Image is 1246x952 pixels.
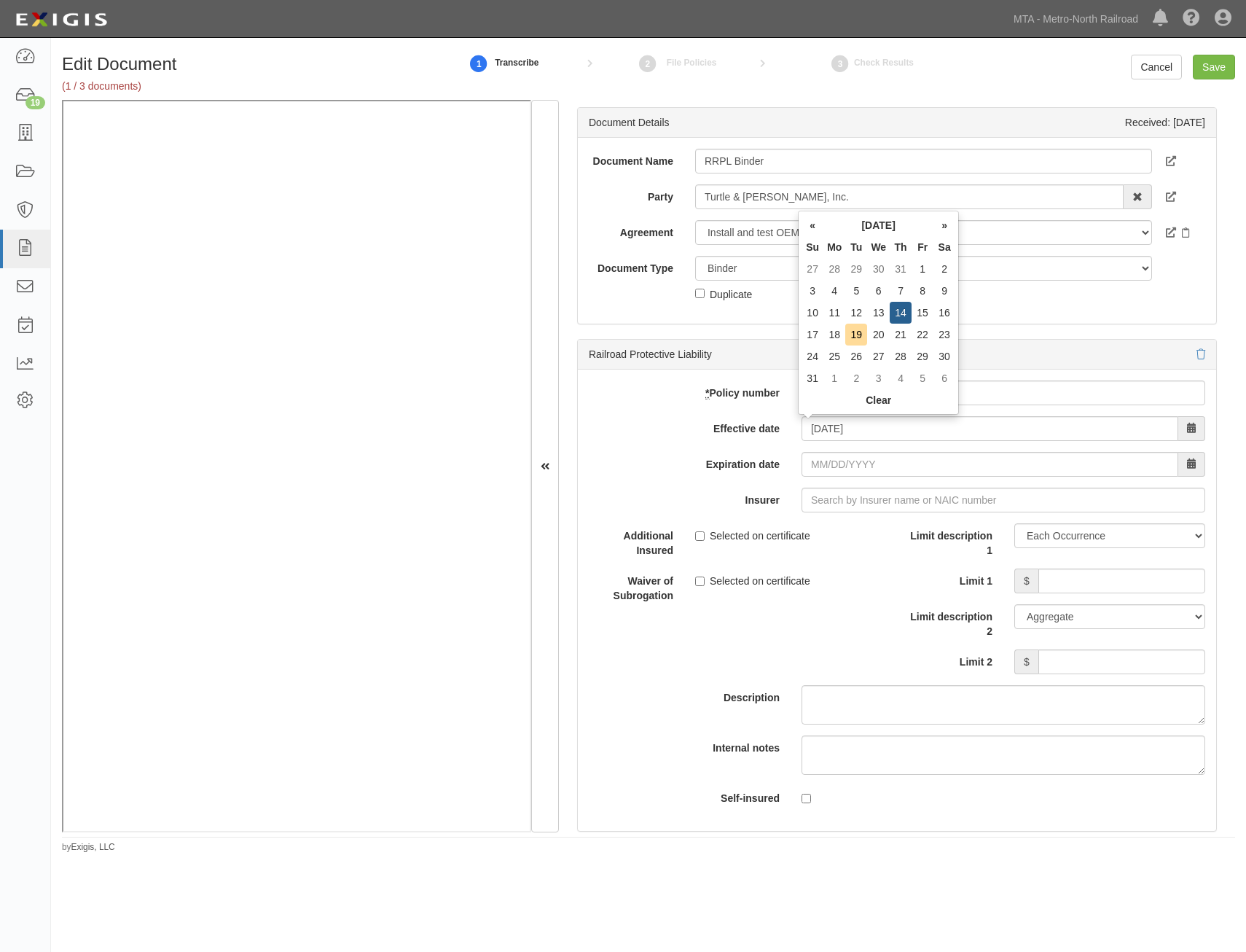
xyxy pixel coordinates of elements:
[912,280,933,302] td: 8
[867,346,890,367] td: 27
[897,523,1003,558] label: Limit description 1
[695,528,810,543] label: Selected on certificate
[867,367,890,389] td: 3
[845,280,867,302] td: 5
[845,258,867,280] td: 29
[912,236,933,258] th: Fr
[1196,348,1205,360] a: Delete policy
[71,842,115,852] a: Exigis, LLC
[802,324,823,346] td: 17
[823,258,845,280] td: 28
[933,302,955,324] td: 16
[589,347,712,362] div: Railroad Protective Liability
[890,258,912,280] td: 31
[867,236,890,258] th: We
[705,387,709,399] abbr: required
[1014,569,1038,593] span: $
[1166,225,1176,240] a: Open agreement
[1014,649,1038,674] span: $
[1193,55,1235,79] input: Save
[695,574,810,588] label: Selected on certificate
[867,302,890,324] td: 13
[578,569,684,603] label: Waiver of Subrogation
[578,149,684,168] label: Document Name
[897,569,1003,588] label: Limit 1
[495,58,538,68] small: Transcribe
[933,214,955,236] th: »
[578,381,791,400] label: Policy number
[589,115,670,130] div: Document Details
[845,302,867,324] td: 12
[1183,10,1200,28] i: Help Center - Complianz
[802,452,1178,477] input: MM/DD/YYYY
[823,346,845,367] td: 25
[695,531,705,541] input: Selected on certificate
[897,604,1003,639] label: Limit description 2
[468,55,490,73] strong: 1
[933,258,955,280] td: 2
[890,367,912,389] td: 4
[802,280,823,302] td: 3
[802,302,823,324] td: 10
[867,324,890,346] td: 20
[578,523,684,558] label: Additional Insured
[578,220,684,240] label: Agreement
[823,214,933,236] th: [DATE]
[802,389,955,411] th: Clear
[802,236,823,258] th: Su
[578,786,791,805] label: Self-insured
[802,346,823,367] td: 24
[62,841,115,854] small: by
[897,649,1003,669] label: Limit 2
[667,58,717,68] small: File Policies
[1166,154,1176,168] a: View
[912,324,933,346] td: 22
[1125,115,1205,130] div: Received: [DATE]
[890,236,912,258] th: Th
[933,346,955,367] td: 30
[933,324,955,346] td: 23
[1131,55,1182,79] a: Cancel
[845,324,867,346] td: 19
[578,184,684,204] label: Party
[26,96,45,109] div: 19
[823,367,845,389] td: 1
[829,47,851,79] a: Check Results
[1166,190,1176,204] a: Open Party
[912,258,933,280] td: 1
[933,367,955,389] td: 6
[823,324,845,346] td: 18
[890,324,912,346] td: 21
[802,258,823,280] td: 27
[867,258,890,280] td: 30
[62,55,439,74] h1: Edit Document
[1182,225,1190,240] a: Requirement set details
[468,47,490,79] a: 1
[637,55,659,73] strong: 2
[845,236,867,258] th: Tu
[845,346,867,367] td: 26
[823,236,845,258] th: Mo
[802,367,823,389] td: 31
[890,346,912,367] td: 28
[854,58,914,68] small: Check Results
[845,367,867,389] td: 2
[829,55,851,73] strong: 3
[933,236,955,258] th: Sa
[1006,4,1145,34] a: MTA - Metro-North Railroad
[578,736,791,755] label: Internal notes
[802,214,823,236] th: «
[695,577,705,586] input: Selected on certificate
[867,280,890,302] td: 6
[933,280,955,302] td: 9
[578,256,684,276] label: Document Type
[823,280,845,302] td: 4
[912,302,933,324] td: 15
[802,416,1178,441] input: MM/DD/YYYY
[890,280,912,302] td: 7
[912,367,933,389] td: 5
[912,346,933,367] td: 29
[710,286,752,302] div: Duplicate
[823,302,845,324] td: 11
[578,452,791,472] label: Expiration date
